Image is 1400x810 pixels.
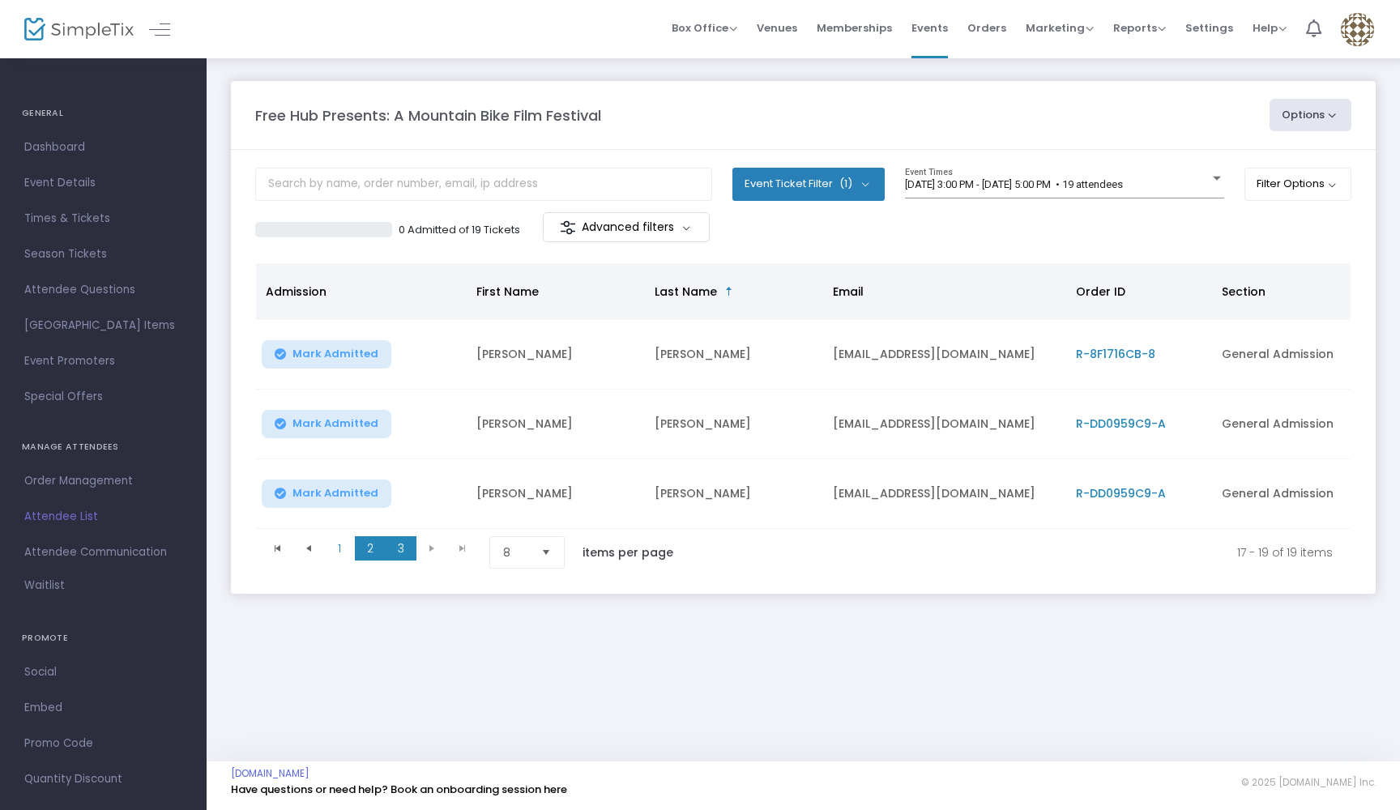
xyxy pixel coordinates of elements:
[707,536,1333,569] kendo-pager-info: 17 - 19 of 19 items
[386,536,416,561] span: Page 3
[24,506,182,527] span: Attendee List
[467,320,645,390] td: [PERSON_NAME]
[1222,283,1266,300] span: Section
[255,168,712,201] input: Search by name, order number, email, ip address
[24,471,182,492] span: Order Management
[24,386,182,407] span: Special Offers
[256,263,1351,529] div: Data table
[24,662,182,683] span: Social
[1253,20,1287,36] span: Help
[262,340,391,369] button: Mark Admitted
[24,578,65,594] span: Waitlist
[302,542,315,555] span: Go to the previous page
[1026,20,1094,36] span: Marketing
[262,536,293,561] span: Go to the first page
[1212,459,1390,529] td: General Admission
[24,769,182,790] span: Quantity Discount
[399,222,520,238] p: 0 Admitted of 19 Tickets
[24,244,182,265] span: Season Tickets
[266,283,327,300] span: Admission
[292,487,378,500] span: Mark Admitted
[355,536,386,561] span: Page 2
[655,283,717,300] span: Last Name
[823,390,1066,459] td: [EMAIL_ADDRESS][DOMAIN_NAME]
[24,542,182,563] span: Attendee Communication
[823,320,1066,390] td: [EMAIL_ADDRESS][DOMAIN_NAME]
[560,220,576,236] img: filter
[292,417,378,430] span: Mark Admitted
[24,697,182,718] span: Embed
[1212,320,1390,390] td: General Admission
[324,536,355,561] span: Page 1
[723,285,736,298] span: Sortable
[583,544,673,561] label: items per page
[732,168,885,200] button: Event Ticket Filter(1)
[1244,168,1352,200] button: Filter Options
[1076,346,1155,362] span: R-8F1716CB-8
[905,178,1123,190] span: [DATE] 3:00 PM - [DATE] 5:00 PM • 19 attendees
[24,208,182,229] span: Times & Tickets
[467,390,645,459] td: [PERSON_NAME]
[1270,99,1352,131] button: Options
[24,137,182,158] span: Dashboard
[817,7,892,49] span: Memberships
[24,279,182,301] span: Attendee Questions
[476,283,539,300] span: First Name
[22,431,185,463] h4: MANAGE ATTENDEES
[1241,776,1376,789] span: © 2025 [DOMAIN_NAME] Inc.
[757,7,797,49] span: Venues
[823,459,1066,529] td: [EMAIL_ADDRESS][DOMAIN_NAME]
[262,410,391,438] button: Mark Admitted
[1113,20,1166,36] span: Reports
[967,7,1006,49] span: Orders
[24,315,182,336] span: [GEOGRAPHIC_DATA] Items
[231,782,567,797] a: Have questions or need help? Book an onboarding session here
[535,537,557,568] button: Select
[1076,485,1166,501] span: R-DD0959C9-A
[543,212,711,242] m-button: Advanced filters
[1185,7,1233,49] span: Settings
[839,177,852,190] span: (1)
[833,283,864,300] span: Email
[293,536,324,561] span: Go to the previous page
[645,320,823,390] td: [PERSON_NAME]
[255,104,601,126] m-panel-title: Free Hub Presents: A Mountain Bike Film Festival
[24,733,182,754] span: Promo Code
[645,390,823,459] td: [PERSON_NAME]
[24,173,182,194] span: Event Details
[231,767,309,780] a: [DOMAIN_NAME]
[292,347,378,360] span: Mark Admitted
[911,7,948,49] span: Events
[1076,283,1125,300] span: Order ID
[503,544,528,561] span: 8
[24,351,182,372] span: Event Promoters
[672,20,737,36] span: Box Office
[1212,390,1390,459] td: General Admission
[271,542,284,555] span: Go to the first page
[22,97,185,130] h4: GENERAL
[22,622,185,654] h4: PROMOTE
[645,459,823,529] td: [PERSON_NAME]
[467,459,645,529] td: [PERSON_NAME]
[262,480,391,508] button: Mark Admitted
[1076,416,1166,432] span: R-DD0959C9-A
